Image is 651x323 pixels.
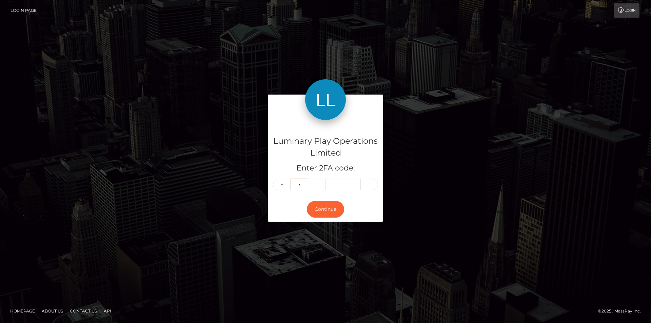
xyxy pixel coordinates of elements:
a: Contact Us [67,306,100,316]
img: Luminary Play Operations Limited [305,79,346,120]
a: Login [614,3,639,18]
h4: Luminary Play Operations Limited [273,135,378,159]
a: About Us [39,306,66,316]
h5: Enter 2FA code: [273,163,378,174]
a: Homepage [7,306,38,316]
a: API [101,306,114,316]
button: Continue [307,201,344,218]
div: © 2025 , MassPay Inc. [598,307,646,315]
a: Login Page [11,3,37,18]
